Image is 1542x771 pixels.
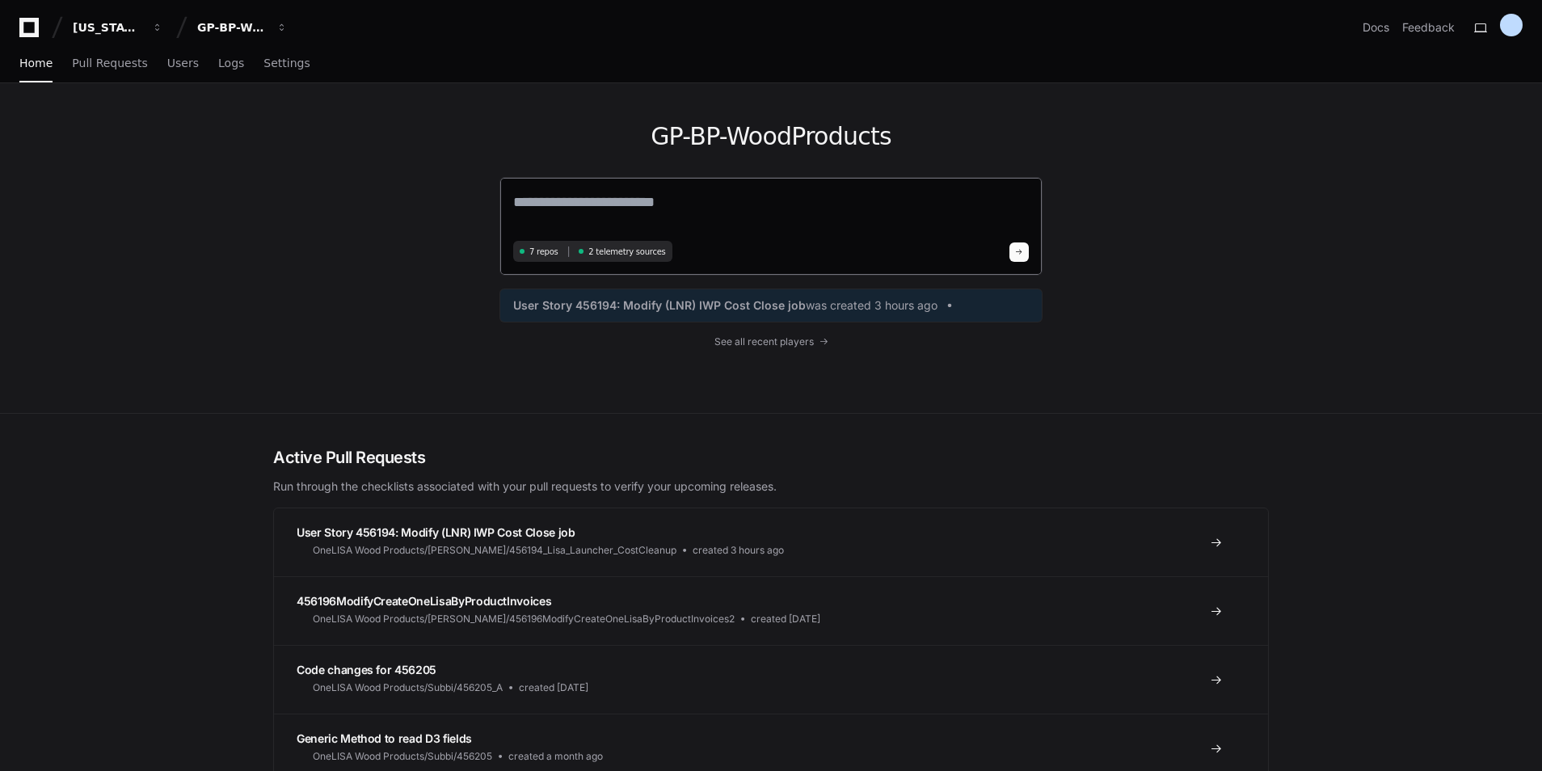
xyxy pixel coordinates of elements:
div: GP-BP-WoodProducts [197,19,267,36]
span: created [DATE] [519,681,588,694]
span: 2 telemetry sources [588,246,665,258]
a: 456196ModifyCreateOneLisaByProductInvoicesOneLISA Wood Products/[PERSON_NAME]/456196ModifyCreateO... [274,576,1268,645]
span: Home [19,58,53,68]
span: User Story 456194: Modify (LNR) IWP Cost Close job [513,297,806,314]
span: OneLISA Wood Products/Subbi/456205 [313,750,492,763]
span: Users [167,58,199,68]
h2: Active Pull Requests [273,446,1269,469]
a: Users [167,45,199,82]
span: Generic Method to read D3 fields [297,731,472,745]
h1: GP-BP-WoodProducts [499,122,1043,151]
span: Code changes for 456205 [297,663,436,676]
span: Logs [218,58,244,68]
span: created a month ago [508,750,603,763]
p: Run through the checklists associated with your pull requests to verify your upcoming releases. [273,478,1269,495]
div: [US_STATE] Pacific [73,19,142,36]
a: Logs [218,45,244,82]
a: User Story 456194: Modify (LNR) IWP Cost Close jobwas created 3 hours ago [513,297,1029,314]
span: OneLISA Wood Products/[PERSON_NAME]/456196ModifyCreateOneLisaByProductInvoices2 [313,613,735,626]
a: Code changes for 456205OneLISA Wood Products/Subbi/456205_Acreated [DATE] [274,645,1268,714]
span: Pull Requests [72,58,147,68]
span: OneLISA Wood Products/[PERSON_NAME]/456194_Lisa_Launcher_CostCleanup [313,544,676,557]
span: See all recent players [714,335,814,348]
a: Home [19,45,53,82]
span: User Story 456194: Modify (LNR) IWP Cost Close job [297,525,575,539]
button: [US_STATE] Pacific [66,13,170,42]
a: Pull Requests [72,45,147,82]
a: User Story 456194: Modify (LNR) IWP Cost Close jobOneLISA Wood Products/[PERSON_NAME]/456194_Lisa... [274,508,1268,576]
a: See all recent players [499,335,1043,348]
button: GP-BP-WoodProducts [191,13,294,42]
button: Feedback [1402,19,1455,36]
span: created [DATE] [751,613,820,626]
span: Settings [263,58,310,68]
a: Settings [263,45,310,82]
span: 7 repos [529,246,558,258]
span: 456196ModifyCreateOneLisaByProductInvoices [297,594,551,608]
span: OneLISA Wood Products/Subbi/456205_A [313,681,503,694]
span: was created 3 hours ago [806,297,937,314]
a: Docs [1363,19,1389,36]
span: created 3 hours ago [693,544,784,557]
